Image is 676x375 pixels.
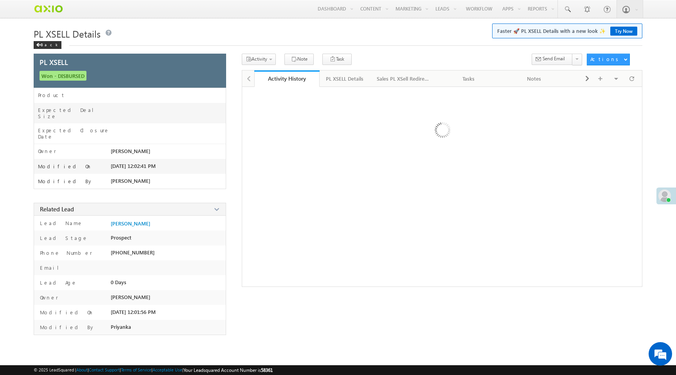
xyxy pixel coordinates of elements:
div: Documents [574,74,626,83]
a: PL XSELL Details [320,70,370,87]
span: PL XSELL [40,59,68,66]
div: Back [34,41,61,49]
span: Send Email [543,55,565,62]
label: Modified By [38,324,95,331]
span: 58361 [261,367,273,373]
div: Notes [508,74,561,83]
a: Activity History [254,70,320,87]
span: Related Lead [40,205,74,213]
span: [PERSON_NAME] [111,148,150,154]
label: Expected Closure Date [38,127,111,140]
button: Actions [587,54,630,65]
label: Expected Deal Size [38,107,111,119]
span: 0 Days [111,279,126,285]
a: Acceptable Use [153,367,182,372]
label: Owner [38,294,58,301]
a: Documents [567,70,633,87]
a: Sales PL XSell Redirection [370,70,436,87]
li: Sales PL XSell Redirection [370,70,436,86]
label: Modified On [38,163,92,169]
span: Prospect [111,234,131,241]
div: Sales PL XSell Redirection [377,74,429,83]
label: Product [38,92,65,98]
span: [PERSON_NAME] [111,294,150,300]
span: PL XSELL Details [34,27,101,40]
a: Tasks [436,70,502,87]
a: Try Now [610,27,637,36]
span: Your Leadsquared Account Number is [183,367,273,373]
span: Faster 🚀 PL XSELL Details with a new look ✨ [497,27,637,35]
span: [DATE] 12:01:56 PM [111,309,156,315]
img: Custom Logo [34,2,63,16]
label: Lead Name [38,220,83,227]
button: Activity [242,54,276,65]
span: [PHONE_NUMBER] [111,249,155,256]
button: Note [284,54,314,65]
a: About [76,367,88,372]
label: Modified On [38,309,94,316]
label: Email [38,264,65,271]
button: Send Email [532,54,573,65]
span: Won - DISBURSED [40,71,86,81]
div: Activity History [260,75,314,82]
a: Notes [502,70,568,87]
a: Contact Support [89,367,120,372]
label: Modified By [38,178,93,184]
a: [PERSON_NAME] [111,220,150,227]
span: © 2025 LeadSquared | | | | | [34,366,273,374]
span: Activity [252,56,267,62]
div: Tasks [442,74,495,83]
span: Priyanka [111,324,131,330]
div: PL XSELL Details [326,74,363,83]
img: Loading ... [401,91,482,172]
label: Lead Age [38,279,77,286]
label: Phone Number [38,249,92,256]
span: [PERSON_NAME] [111,178,150,184]
div: Actions [590,56,621,63]
a: Terms of Service [121,367,151,372]
label: Owner [38,148,56,154]
button: Task [322,54,352,65]
span: [DATE] 12:02:41 PM [111,163,156,169]
label: Lead Stage [38,234,88,242]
